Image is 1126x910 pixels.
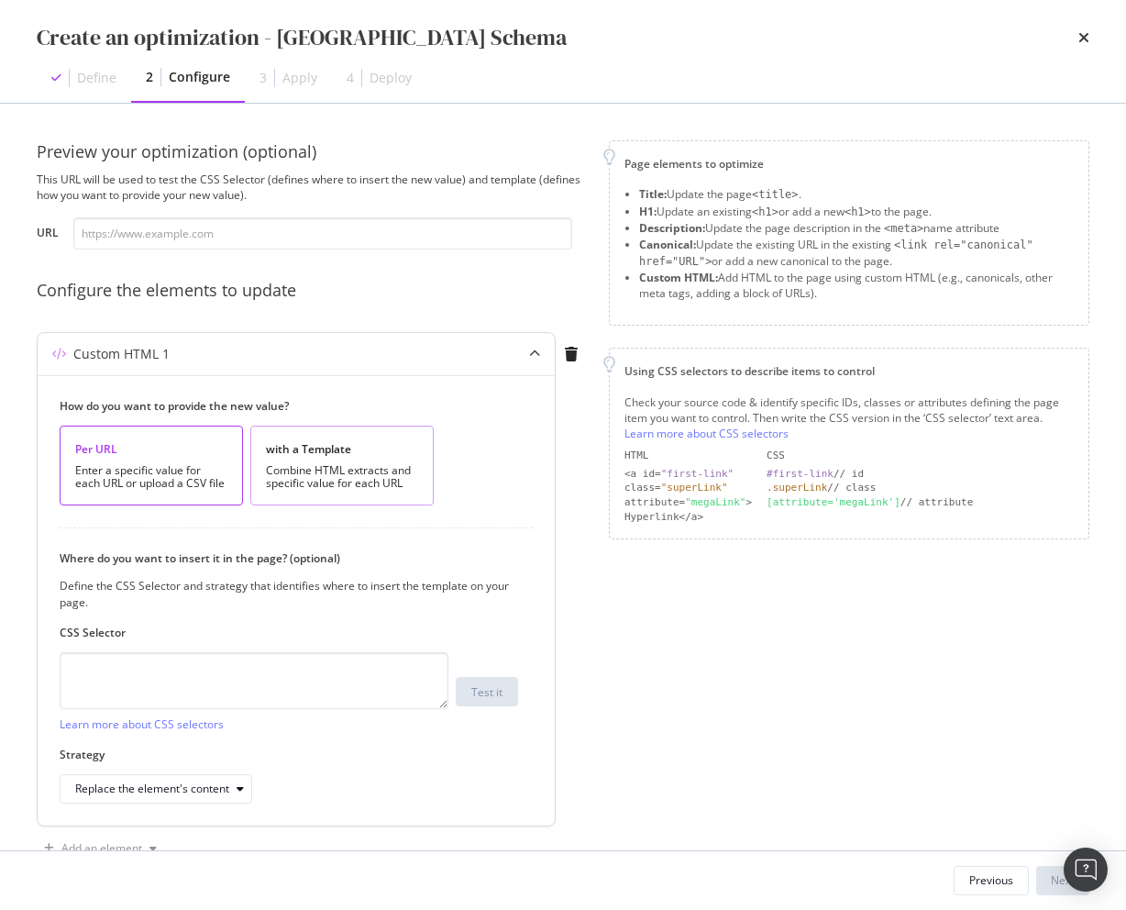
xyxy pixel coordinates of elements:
span: <meta> [884,222,923,235]
div: Open Intercom Messenger [1064,848,1108,892]
div: 2 [146,68,153,86]
strong: Title: [639,186,667,202]
div: "megaLink" [685,496,745,508]
div: "first-link" [661,468,734,480]
li: Update the existing URL in the existing or add a new canonical to the page. [639,237,1074,270]
label: CSS Selector [60,625,518,640]
button: Replace the element's content [60,774,252,804]
li: Update an existing or add a new to the page. [639,204,1074,220]
button: Previous [954,866,1029,895]
div: Next [1051,872,1075,888]
div: .superLink [767,482,827,494]
label: URL [37,225,59,245]
a: Learn more about CSS selectors [60,716,224,732]
li: Update the page . [639,186,1074,203]
label: How do you want to provide the new value? [60,398,518,414]
div: attribute= > [624,495,752,510]
span: <h1> [844,205,871,218]
div: // class [767,481,1074,495]
div: times [1078,22,1089,53]
div: Add an element [61,843,142,854]
div: Create an optimization - [GEOGRAPHIC_DATA] Schema [37,22,567,53]
div: <a id= [624,467,752,482]
div: Preview your optimization (optional) [37,140,587,164]
button: Test it [456,677,518,706]
div: CSS [767,449,1074,463]
div: 4 [347,69,354,87]
div: Define [77,69,116,87]
div: #first-link [767,468,833,480]
div: Combine HTML extracts and specific value for each URL [266,464,418,490]
li: Update the page description in the name attribute [639,220,1074,237]
div: Replace the element's content [75,783,229,794]
div: // id [767,467,1074,482]
div: Test it [471,684,502,700]
span: <h1> [752,205,778,218]
div: "superLink" [661,482,728,494]
strong: Description: [639,220,705,236]
div: with a Template [266,441,418,457]
button: Next [1036,866,1089,895]
div: Custom HTML 1 [73,345,170,363]
strong: H1: [639,204,657,219]
div: This URL will be used to test the CSS Selector (defines where to insert the new value) and templa... [37,172,587,203]
label: Where do you want to insert it in the page? (optional) [60,550,518,566]
div: Enter a specific value for each URL or upload a CSV file [75,464,227,490]
div: Page elements to optimize [624,156,1074,172]
div: Using CSS selectors to describe items to control [624,363,1074,379]
span: <link rel="canonical" href="URL"> [639,239,1033,268]
div: // attribute [767,495,1074,510]
div: class= [624,481,752,495]
div: Hyperlink</a> [624,510,752,525]
div: 3 [259,69,267,87]
span: <title> [752,188,799,201]
div: HTML [624,449,752,463]
input: https://www.example.com [73,217,572,250]
li: Add HTML to the page using custom HTML (e.g., canonicals, other meta tags, adding a block of URLs). [639,270,1074,301]
div: Check your source code & identify specific IDs, classes or attributes defining the page item you ... [624,394,1074,441]
div: Previous [969,872,1013,888]
a: Learn more about CSS selectors [624,426,789,441]
div: Per URL [75,441,227,457]
div: Configure the elements to update [37,279,587,303]
label: Strategy [60,747,518,762]
div: Define the CSS Selector and strategy that identifies where to insert the template on your page. [60,578,518,609]
div: Apply [282,69,317,87]
strong: Canonical: [639,237,696,252]
strong: Custom HTML: [639,270,718,285]
div: [attribute='megaLink'] [767,496,900,508]
div: Configure [169,68,230,86]
button: Add an element [37,834,164,863]
div: Deploy [370,69,412,87]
